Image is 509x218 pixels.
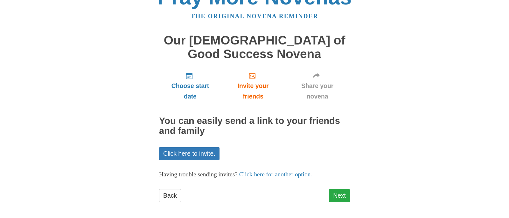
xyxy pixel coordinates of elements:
a: Next [329,189,350,202]
a: Back [159,189,181,202]
h2: You can easily send a link to your friends and family [159,116,350,136]
a: The original novena reminder [191,13,318,19]
a: Share your novena [285,67,350,105]
a: Invite your friends [221,67,285,105]
span: Share your novena [291,81,344,102]
h1: Our [DEMOGRAPHIC_DATA] of Good Success Novena [159,34,350,61]
span: Having trouble sending invites? [159,171,238,178]
a: Click here for another option. [239,171,312,178]
a: Click here to invite. [159,147,220,160]
span: Invite your friends [228,81,278,102]
a: Choose start date [159,67,221,105]
span: Choose start date [165,81,215,102]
